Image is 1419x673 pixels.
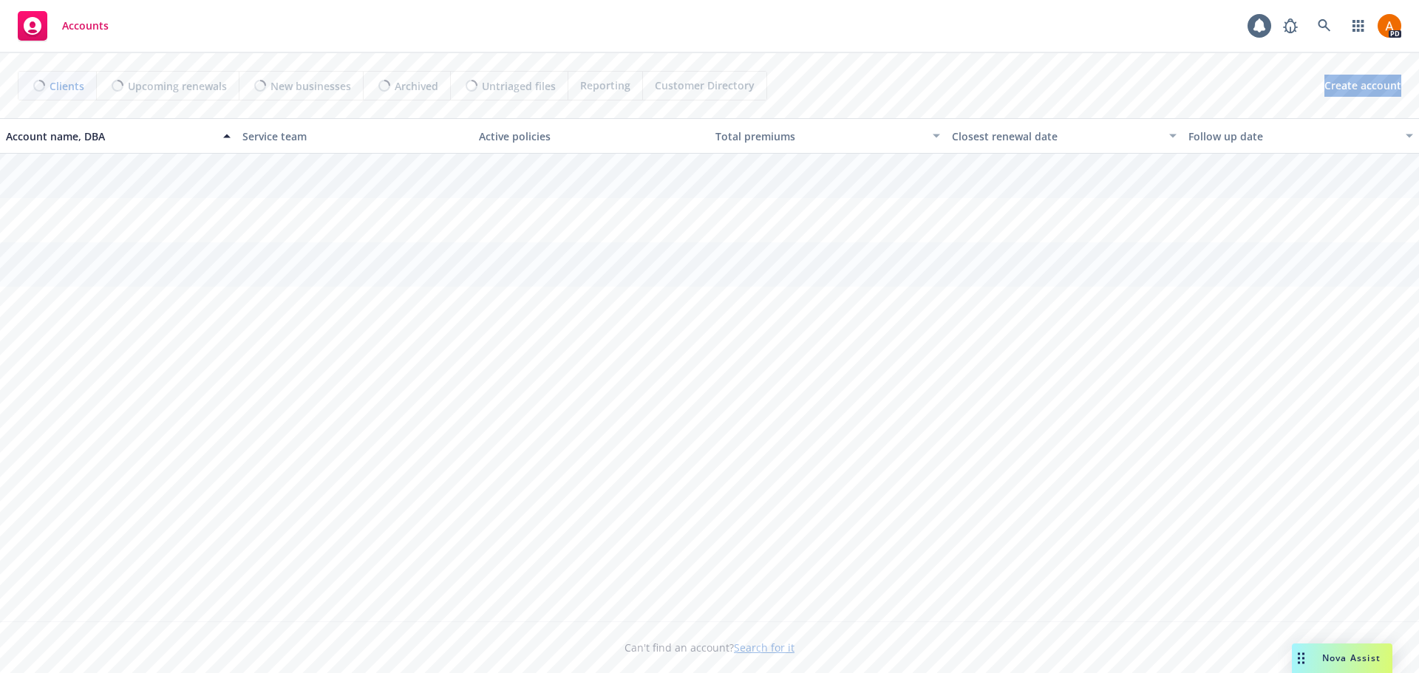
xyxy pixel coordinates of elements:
[1344,11,1373,41] a: Switch app
[482,78,556,94] span: Untriaged files
[952,129,1160,144] div: Closest renewal date
[270,78,351,94] span: New businesses
[50,78,84,94] span: Clients
[1182,118,1419,154] button: Follow up date
[1324,75,1401,97] a: Create account
[128,78,227,94] span: Upcoming renewals
[1378,14,1401,38] img: photo
[473,118,709,154] button: Active policies
[1324,72,1401,100] span: Create account
[12,5,115,47] a: Accounts
[395,78,438,94] span: Archived
[242,129,467,144] div: Service team
[479,129,704,144] div: Active policies
[1292,643,1392,673] button: Nova Assist
[655,78,755,93] span: Customer Directory
[236,118,473,154] button: Service team
[1322,652,1381,664] span: Nova Assist
[62,20,109,32] span: Accounts
[715,129,924,144] div: Total premiums
[580,78,630,93] span: Reporting
[1292,643,1310,673] div: Drag to move
[1310,11,1339,41] a: Search
[625,640,794,655] span: Can't find an account?
[946,118,1182,154] button: Closest renewal date
[1188,129,1397,144] div: Follow up date
[6,129,214,144] div: Account name, DBA
[734,640,794,655] a: Search for it
[709,118,946,154] button: Total premiums
[1276,11,1305,41] a: Report a Bug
